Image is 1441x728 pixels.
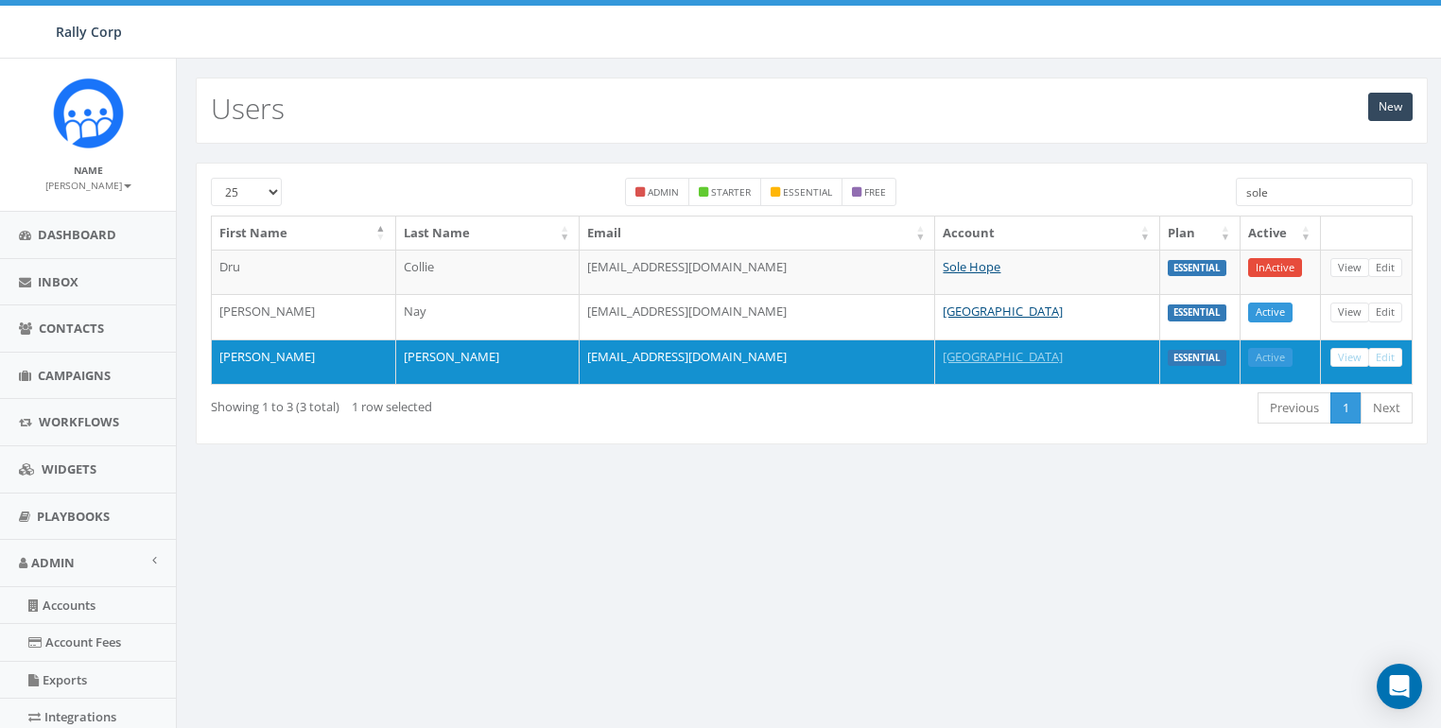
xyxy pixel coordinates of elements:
[1330,258,1369,278] a: View
[580,250,935,295] td: [EMAIL_ADDRESS][DOMAIN_NAME]
[580,339,935,385] td: [EMAIL_ADDRESS][DOMAIN_NAME]
[37,508,110,525] span: Playbooks
[1258,392,1331,424] a: Previous
[352,398,432,415] span: 1 row selected
[38,273,78,290] span: Inbox
[943,258,1000,275] a: Sole Hope
[396,250,581,295] td: Collie
[1168,350,1226,367] label: ESSENTIAL
[74,164,103,177] small: Name
[1241,217,1321,250] th: Active: activate to sort column ascending
[711,185,751,199] small: starter
[212,217,396,250] th: First Name: activate to sort column descending
[212,339,396,385] td: [PERSON_NAME]
[45,176,131,193] a: [PERSON_NAME]
[943,303,1063,320] a: [GEOGRAPHIC_DATA]
[1330,303,1369,322] a: View
[1330,392,1362,424] a: 1
[1361,392,1413,424] a: Next
[783,185,832,199] small: essential
[1168,260,1226,277] label: ESSENTIAL
[1248,348,1293,368] a: Active
[1368,303,1402,322] a: Edit
[1368,258,1402,278] a: Edit
[648,185,679,199] small: admin
[31,554,75,571] span: Admin
[212,294,396,339] td: [PERSON_NAME]
[1236,178,1413,206] input: Type to search
[1368,93,1413,121] a: New
[38,226,116,243] span: Dashboard
[1368,348,1402,368] a: Edit
[580,294,935,339] td: [EMAIL_ADDRESS][DOMAIN_NAME]
[1168,304,1226,321] label: ESSENTIAL
[1248,258,1302,278] a: InActive
[39,413,119,430] span: Workflows
[42,460,96,477] span: Widgets
[1248,303,1293,322] a: Active
[580,217,935,250] th: Email: activate to sort column ascending
[212,250,396,295] td: Dru
[396,217,581,250] th: Last Name: activate to sort column ascending
[56,23,122,41] span: Rally Corp
[396,339,581,385] td: [PERSON_NAME]
[1330,348,1369,368] a: View
[864,185,886,199] small: free
[211,390,695,416] div: Showing 1 to 3 (3 total)
[53,78,124,148] img: Icon_1.png
[943,348,1063,365] a: [GEOGRAPHIC_DATA]
[935,217,1160,250] th: Account: activate to sort column ascending
[211,93,285,124] h2: Users
[1160,217,1241,250] th: Plan: activate to sort column ascending
[38,367,111,384] span: Campaigns
[39,320,104,337] span: Contacts
[396,294,581,339] td: Nay
[45,179,131,192] small: [PERSON_NAME]
[1377,664,1422,709] div: Open Intercom Messenger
